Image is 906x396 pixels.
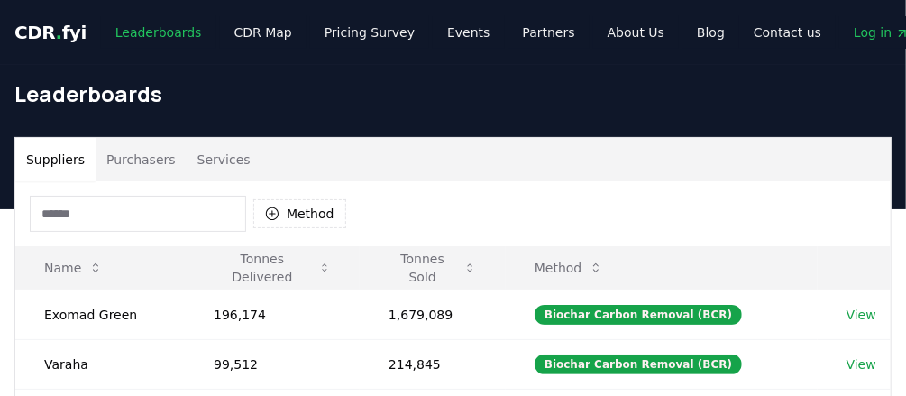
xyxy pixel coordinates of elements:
[187,138,261,181] button: Services
[433,16,504,49] a: Events
[14,20,87,45] a: CDR.fyi
[374,250,491,286] button: Tonnes Sold
[520,250,618,286] button: Method
[15,339,185,389] td: Varaha
[15,290,185,339] td: Exomad Green
[101,16,739,49] nav: Main
[508,16,590,49] a: Partners
[14,79,892,108] h1: Leaderboards
[101,16,216,49] a: Leaderboards
[739,16,836,49] a: Contact us
[14,22,87,43] span: CDR fyi
[847,306,876,324] a: View
[593,16,679,49] a: About Us
[360,290,506,339] td: 1,679,089
[360,339,506,389] td: 214,845
[199,250,345,286] button: Tonnes Delivered
[847,355,876,373] a: View
[535,355,742,374] div: Biochar Carbon Removal (BCR)
[220,16,307,49] a: CDR Map
[310,16,429,49] a: Pricing Survey
[535,305,742,325] div: Biochar Carbon Removal (BCR)
[253,199,346,228] button: Method
[15,138,96,181] button: Suppliers
[96,138,187,181] button: Purchasers
[185,339,360,389] td: 99,512
[682,16,739,49] a: Blog
[30,250,117,286] button: Name
[56,22,62,43] span: .
[185,290,360,339] td: 196,174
